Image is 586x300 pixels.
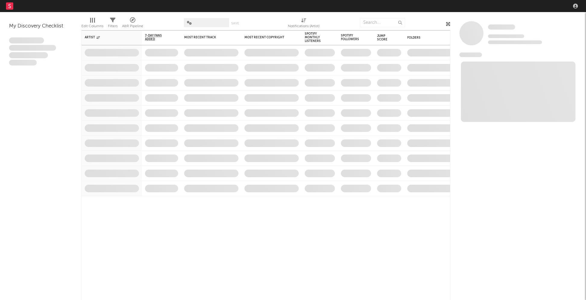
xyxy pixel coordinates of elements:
button: Save [231,22,239,25]
div: Notifications (Artist) [288,15,320,33]
div: Edit Columns [81,23,103,30]
span: News Feed [459,53,482,57]
span: Tracking Since: [DATE] [488,34,524,38]
div: Folders [407,36,452,40]
div: Jump Score [377,34,392,41]
span: 7-Day Fans Added [145,34,169,41]
input: Search... [360,18,405,27]
span: Lorem ipsum dolor [9,37,44,43]
span: 0 fans last week [488,40,542,44]
div: Notifications (Artist) [288,23,320,30]
div: Filters [108,15,118,33]
span: Integer aliquet in purus et [9,45,56,51]
div: Filters [108,23,118,30]
div: A&R Pipeline [122,23,143,30]
a: Some Artist [488,24,515,30]
div: Most Recent Copyright [244,36,290,39]
span: Praesent ac interdum [9,52,48,58]
div: Edit Columns [81,15,103,33]
div: A&R Pipeline [122,15,143,33]
div: Most Recent Track [184,36,229,39]
div: Artist [85,36,130,39]
span: Aliquam viverra [9,60,37,66]
div: Spotify Monthly Listeners [305,32,326,43]
div: Spotify Followers [341,34,362,41]
div: My Discovery Checklist [9,23,72,30]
